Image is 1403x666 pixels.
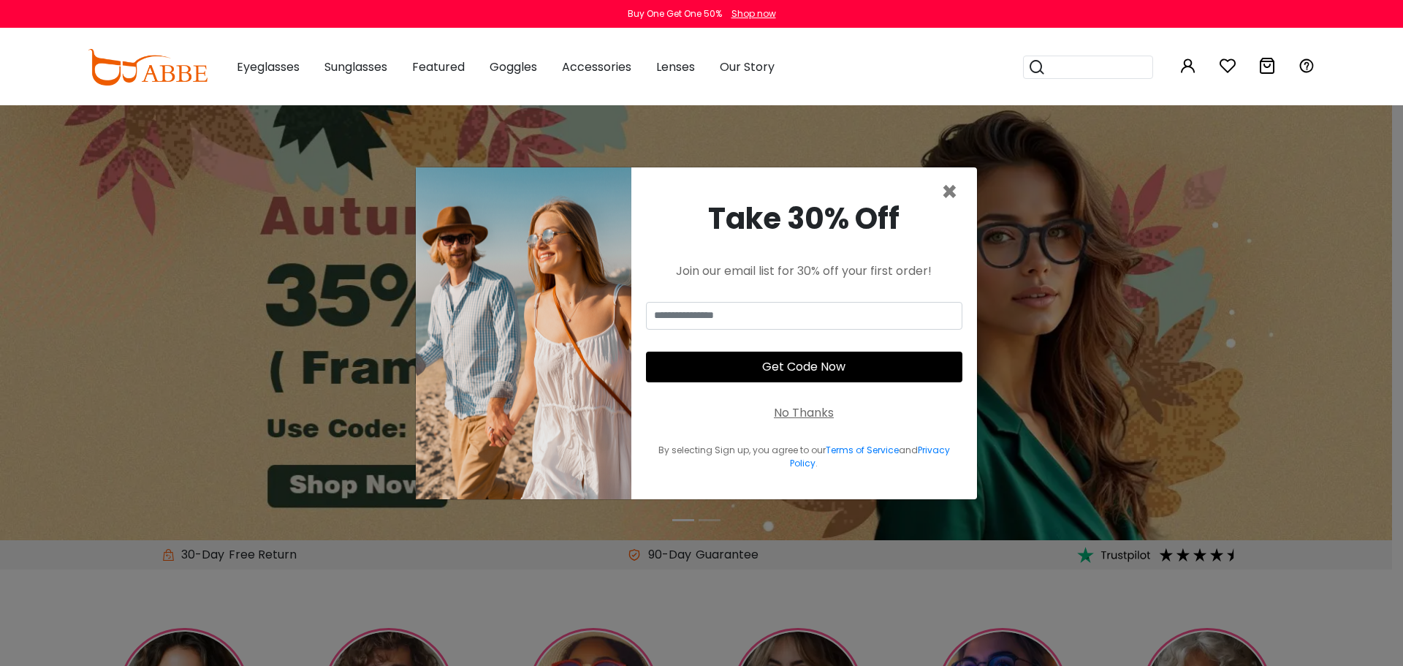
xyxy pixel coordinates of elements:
span: Eyeglasses [237,58,300,75]
img: abbeglasses.com [88,49,208,86]
a: Privacy Policy [790,444,950,469]
span: Sunglasses [324,58,387,75]
button: Close [941,179,958,205]
div: Take 30% Off [646,197,962,241]
span: Goggles [490,58,537,75]
div: No Thanks [774,404,834,422]
div: Buy One Get One 50% [628,7,722,20]
a: Terms of Service [826,444,899,456]
a: Shop now [724,7,776,20]
span: Featured [412,58,465,75]
div: Shop now [731,7,776,20]
img: welcome [416,167,631,499]
span: Lenses [656,58,695,75]
span: Our Story [720,58,775,75]
span: × [941,173,958,211]
div: Join our email list for 30% off your first order! [646,262,962,280]
button: Get Code Now [646,352,962,382]
div: By selecting Sign up, you agree to our and . [646,444,962,470]
span: Accessories [562,58,631,75]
